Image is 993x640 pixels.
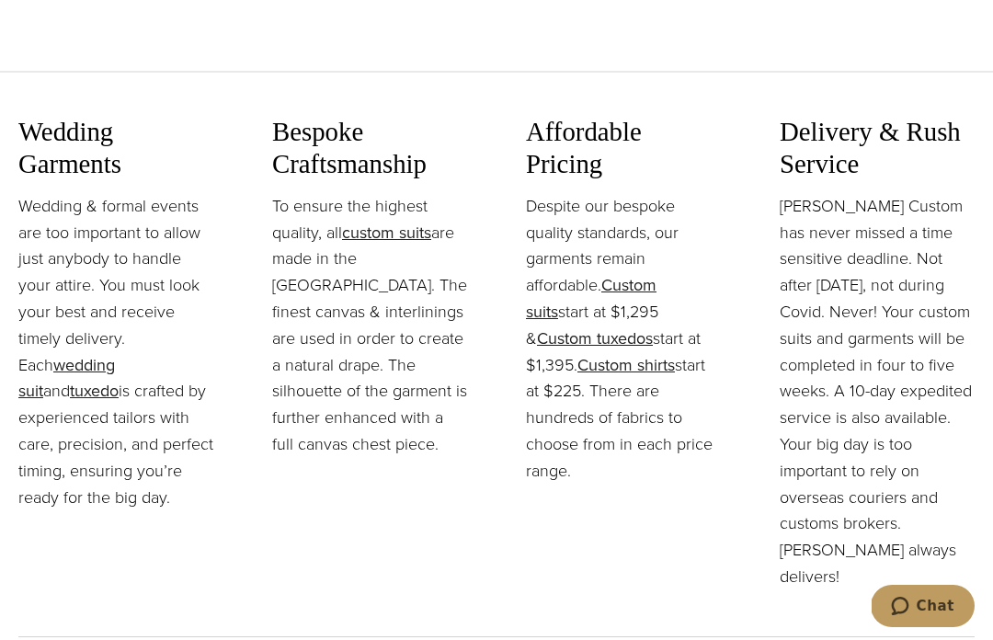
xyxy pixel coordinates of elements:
[780,193,975,590] p: [PERSON_NAME] Custom has never missed a time sensitive deadline. Not after [DATE], not during Cov...
[18,116,213,179] h3: Wedding Garments
[272,116,467,179] h3: Bespoke Craftsmanship
[70,379,119,403] a: tuxedo
[526,116,721,179] h3: Affordable Pricing
[18,353,115,404] a: wedding suit
[537,326,653,350] a: Custom tuxedos
[577,353,675,377] a: Custom shirts
[18,193,213,511] p: Wedding & formal events are too important to allow just anybody to handle your attire. You must l...
[526,193,721,485] p: Despite our bespoke quality standards, our garments remain affordable. start at $1,295 & start at...
[272,193,467,458] p: To ensure the highest quality, all are made in the [GEOGRAPHIC_DATA]. The finest canvas & interli...
[342,221,431,245] a: custom suits
[872,585,975,631] iframe: Opens a widget where you can chat to one of our agents
[780,116,975,179] h3: Delivery & Rush Service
